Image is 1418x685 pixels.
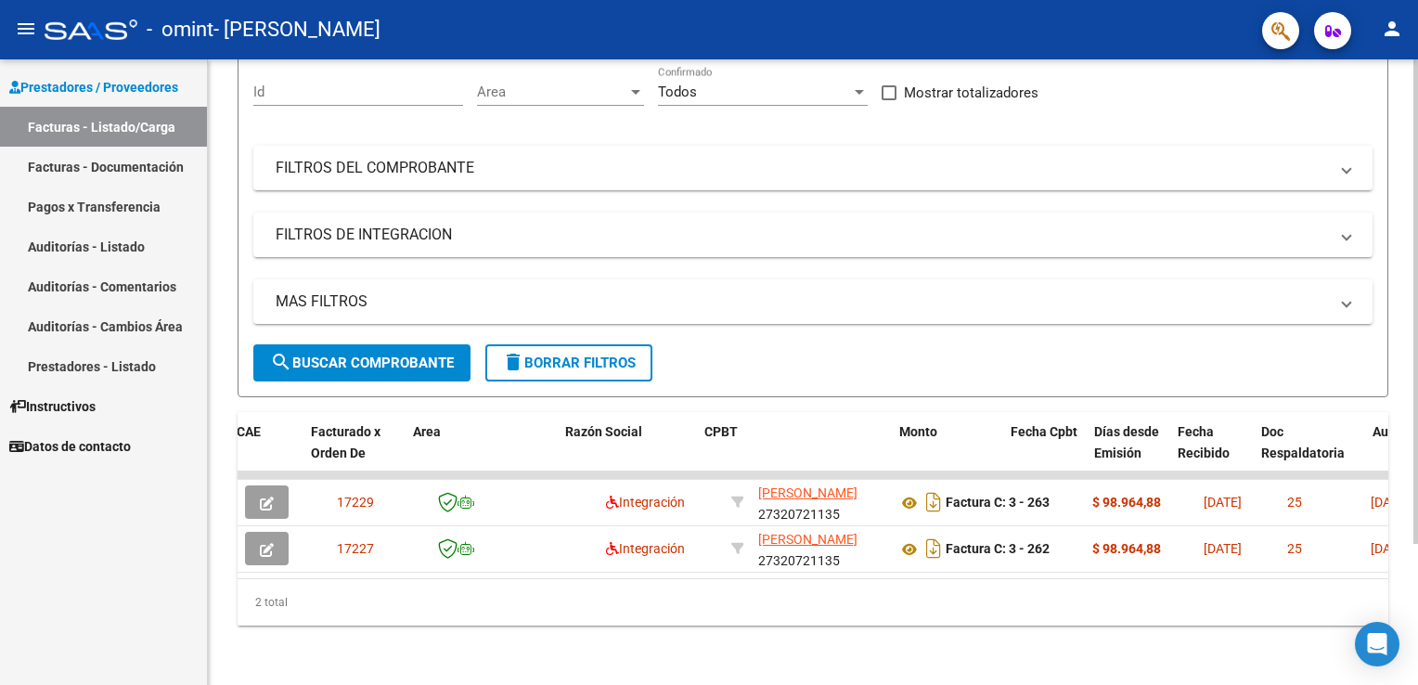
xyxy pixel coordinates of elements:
span: 25 [1287,495,1302,510]
span: Mostrar totalizadores [904,82,1038,104]
span: [DATE] [1371,541,1409,556]
span: 17229 [337,495,374,510]
datatable-header-cell: CPBT [697,412,892,494]
span: Doc Respaldatoria [1261,424,1345,460]
mat-expansion-panel-header: FILTROS DE INTEGRACION [253,213,1373,257]
span: [PERSON_NAME] [758,532,857,547]
span: Días desde Emisión [1094,424,1159,460]
span: Borrar Filtros [502,355,636,371]
div: 2 total [238,579,1388,626]
span: Fecha Recibido [1178,424,1230,460]
span: - omint [147,9,213,50]
span: - [PERSON_NAME] [213,9,380,50]
span: [DATE] [1204,495,1242,510]
span: Fecha Cpbt [1011,424,1077,439]
span: [DATE] [1204,541,1242,556]
span: CPBT [704,424,738,439]
span: Prestadores / Proveedores [9,77,178,97]
strong: Factura C: 3 - 262 [946,542,1050,557]
mat-expansion-panel-header: MAS FILTROS [253,279,1373,324]
span: Integración [606,541,685,556]
mat-icon: delete [502,351,524,373]
span: [DATE] [1371,495,1409,510]
span: Todos [658,84,697,100]
datatable-header-cell: CAE [229,412,303,494]
span: Razón Social [565,424,642,439]
mat-panel-title: FILTROS DEL COMPROBANTE [276,158,1328,178]
div: Open Intercom Messenger [1355,622,1399,666]
div: 27320721135 [758,483,883,522]
mat-panel-title: FILTROS DE INTEGRACION [276,225,1328,245]
span: Buscar Comprobante [270,355,454,371]
div: 27320721135 [758,529,883,568]
datatable-header-cell: Facturado x Orden De [303,412,406,494]
mat-icon: menu [15,18,37,40]
i: Descargar documento [922,487,946,517]
span: [PERSON_NAME] [758,485,857,500]
mat-expansion-panel-header: FILTROS DEL COMPROBANTE [253,146,1373,190]
button: Buscar Comprobante [253,344,471,381]
span: Area [477,84,627,100]
span: 17227 [337,541,374,556]
mat-icon: person [1381,18,1403,40]
mat-icon: search [270,351,292,373]
span: 25 [1287,541,1302,556]
strong: $ 98.964,88 [1092,495,1161,510]
span: Datos de contacto [9,436,131,457]
span: CAE [237,424,261,439]
mat-panel-title: MAS FILTROS [276,291,1328,312]
span: Monto [899,424,937,439]
datatable-header-cell: Area [406,412,531,494]
span: Integración [606,495,685,510]
datatable-header-cell: Días desde Emisión [1087,412,1170,494]
span: Instructivos [9,396,96,417]
span: Facturado x Orden De [311,424,380,460]
datatable-header-cell: Razón Social [558,412,697,494]
i: Descargar documento [922,534,946,563]
strong: $ 98.964,88 [1092,541,1161,556]
button: Borrar Filtros [485,344,652,381]
strong: Factura C: 3 - 263 [946,496,1050,511]
datatable-header-cell: Fecha Cpbt [1003,412,1087,494]
datatable-header-cell: Doc Respaldatoria [1254,412,1365,494]
datatable-header-cell: Fecha Recibido [1170,412,1254,494]
span: Area [413,424,441,439]
datatable-header-cell: Monto [892,412,1003,494]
